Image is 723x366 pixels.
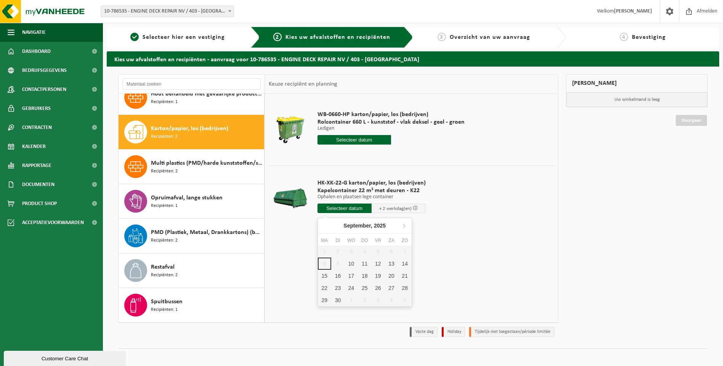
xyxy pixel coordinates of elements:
[358,237,371,244] div: do
[442,327,465,337] li: Holiday
[566,92,707,107] p: Uw winkelmand is leeg
[676,115,707,126] a: Doorgaan
[111,33,245,42] a: 1Selecteer hier een vestiging
[151,193,223,202] span: Opruimafval, lange stukken
[614,8,652,14] strong: [PERSON_NAME]
[385,258,398,270] div: 13
[385,294,398,306] div: 4
[318,270,331,282] div: 15
[151,272,178,279] span: Recipiënten: 2
[438,33,446,41] span: 3
[22,137,46,156] span: Kalender
[22,213,84,232] span: Acceptatievoorwaarden
[119,115,265,150] button: Karton/papier, los (bedrijven) Recipiënten: 2
[317,204,372,213] input: Selecteer datum
[398,270,412,282] div: 21
[22,175,55,194] span: Documenten
[22,42,51,61] span: Dashboard
[398,282,412,294] div: 28
[22,23,46,42] span: Navigatie
[620,33,628,41] span: 4
[273,33,282,41] span: 2
[151,99,178,106] span: Recipiënten: 1
[345,258,358,270] div: 10
[345,282,358,294] div: 24
[358,258,371,270] div: 11
[265,75,341,94] div: Keuze recipiënt en planning
[331,294,345,306] div: 30
[358,282,371,294] div: 25
[371,270,385,282] div: 19
[22,80,66,99] span: Contactpersonen
[398,258,412,270] div: 14
[632,34,666,40] span: Bevestiging
[317,126,465,131] p: Ledigen
[151,263,175,272] span: Restafval
[450,34,530,40] span: Overzicht van uw aanvraag
[358,270,371,282] div: 18
[469,327,555,337] li: Tijdelijk niet toegestaan/période limitée
[371,237,385,244] div: vr
[101,6,234,17] span: 10-786535 - ENGINE DECK REPAIR NV / 403 - ANTWERPEN
[151,124,228,133] span: Karton/papier, los (bedrijven)
[317,135,391,145] input: Selecteer datum
[22,156,51,175] span: Rapportage
[385,270,398,282] div: 20
[317,187,426,194] span: Kapelcontainer 22 m³ met deuren - K22
[371,294,385,306] div: 3
[374,223,386,228] i: 2025
[566,74,708,92] div: [PERSON_NAME]
[151,228,262,237] span: PMD (Plastiek, Metaal, Drankkartons) (bedrijven)
[119,219,265,253] button: PMD (Plastiek, Metaal, Drankkartons) (bedrijven) Recipiënten: 2
[317,194,426,200] p: Ophalen en plaatsen lege container
[331,270,345,282] div: 16
[119,288,265,322] button: Spuitbussen Recipiënten: 1
[318,282,331,294] div: 22
[119,253,265,288] button: Restafval Recipiënten: 2
[151,89,262,99] span: Hout behandeld met gevaarlijke producten (C), treinbilzen
[22,118,52,137] span: Contracten
[331,282,345,294] div: 23
[317,179,426,187] span: HK-XK-22-G karton/papier, los (bedrijven)
[410,327,438,337] li: Vaste dag
[130,33,139,41] span: 1
[358,294,371,306] div: 2
[22,194,57,213] span: Product Shop
[318,294,331,306] div: 29
[151,202,178,210] span: Recipiënten: 1
[107,51,719,66] h2: Kies uw afvalstoffen en recipiënten - aanvraag voor 10-786535 - ENGINE DECK REPAIR NV / 403 - [GE...
[151,237,178,244] span: Recipiënten: 2
[143,34,225,40] span: Selecteer hier een vestiging
[317,111,465,118] span: WB-0660-HP karton/papier, los (bedrijven)
[379,206,412,211] span: + 2 werkdag(en)
[398,237,412,244] div: zo
[385,282,398,294] div: 27
[119,184,265,219] button: Opruimafval, lange stukken Recipiënten: 1
[22,61,67,80] span: Bedrijfsgegevens
[22,99,51,118] span: Gebruikers
[119,150,265,184] button: Multi plastics (PMD/harde kunststoffen/spanbanden/EPS/folie naturel/folie gemengd) Recipiënten: 2
[151,168,178,175] span: Recipiënten: 2
[151,159,262,168] span: Multi plastics (PMD/harde kunststoffen/spanbanden/EPS/folie naturel/folie gemengd)
[345,270,358,282] div: 17
[331,237,345,244] div: di
[385,237,398,244] div: za
[4,349,127,366] iframe: chat widget
[371,258,385,270] div: 12
[285,34,390,40] span: Kies uw afvalstoffen en recipiënten
[119,80,265,115] button: Hout behandeld met gevaarlijke producten (C), treinbilzen Recipiënten: 1
[151,297,183,306] span: Spuitbussen
[398,294,412,306] div: 5
[151,133,178,140] span: Recipiënten: 2
[340,220,389,232] div: September,
[371,282,385,294] div: 26
[345,294,358,306] div: 1
[345,237,358,244] div: wo
[318,237,331,244] div: ma
[151,306,178,313] span: Recipiënten: 1
[317,118,465,126] span: Rolcontainer 660 L - kunststof - vlak deksel - geel - groen
[122,78,261,90] input: Materiaal zoeken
